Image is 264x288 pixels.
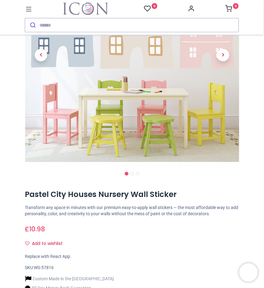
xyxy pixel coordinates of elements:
div: Replace with React App. [25,254,239,260]
a: 0 [225,7,239,12]
button: Add to wishlistAdd to wishlist [25,238,68,249]
li: Custom Made in the [GEOGRAPHIC_DATA] [25,276,114,282]
img: Icon Wall Stickers [63,2,108,15]
p: Transform any space in minutes with our premium easy-to-apply wall stickers — the most affordable... [25,205,239,217]
a: 0 [144,5,158,13]
span: Next [217,49,229,61]
iframe: Brevo live chat [239,263,258,282]
sup: 0 [152,3,158,9]
a: Account Info [188,7,195,12]
span: £ [25,225,45,233]
sup: 0 [233,3,239,9]
div: SKU: [25,265,239,271]
span: WS-57816 [34,265,54,270]
span: Previous [35,49,47,61]
i: Add to wishlist [25,241,30,246]
button: Submit [25,18,40,32]
a: Logo of Icon Wall Stickers [63,2,108,15]
span: 10.98 [29,225,45,233]
h1: Pastel City Houses Nursery Wall Sticker [25,189,239,200]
